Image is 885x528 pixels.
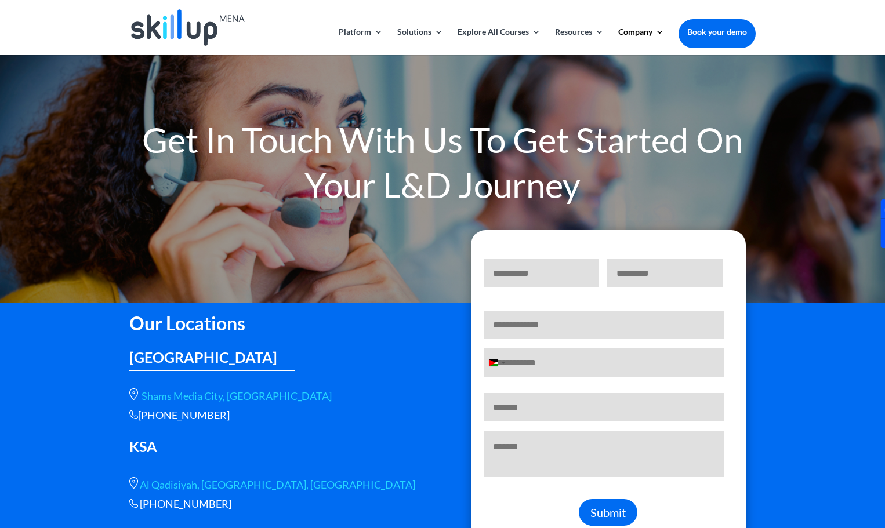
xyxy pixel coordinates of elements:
[140,478,415,491] a: Al Qadisiyah, [GEOGRAPHIC_DATA], [GEOGRAPHIC_DATA]
[579,499,637,526] button: Submit
[679,19,756,45] a: Book your demo
[129,409,425,422] div: [PHONE_NUMBER]
[129,350,295,370] h3: [GEOGRAPHIC_DATA]
[555,28,604,55] a: Resources
[590,505,626,519] span: Submit
[692,403,885,528] iframe: Chat Widget
[142,389,332,402] a: Shams Media City, [GEOGRAPHIC_DATA]
[129,312,245,334] span: Our Locations
[140,497,231,510] a: Call phone number +966 56 566 9461
[129,117,756,213] h1: Get In Touch With Us To Get Started On Your L&D Journey
[618,28,664,55] a: Company
[131,9,245,46] img: Skillup Mena
[397,28,443,55] a: Solutions
[458,28,541,55] a: Explore All Courses
[339,28,383,55] a: Platform
[484,349,509,376] button: Selected country
[129,438,157,455] span: KSA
